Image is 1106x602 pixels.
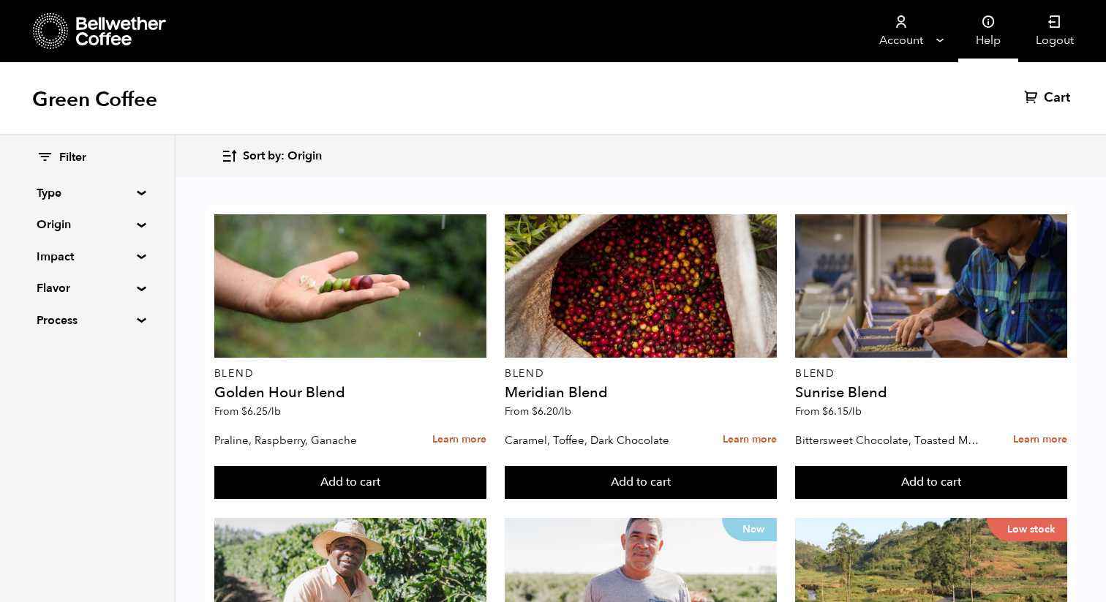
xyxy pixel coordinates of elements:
span: /lb [849,405,862,418]
span: From [214,405,281,418]
span: From [795,405,862,418]
span: $ [532,405,538,418]
p: Blend [505,369,777,379]
p: Bittersweet Chocolate, Toasted Marshmallow, Candied Orange, Praline [795,429,980,451]
summary: Type [37,184,138,202]
bdi: 6.20 [532,405,571,418]
button: Sort by: Origin [221,139,322,173]
a: Learn more [432,424,486,456]
h4: Meridian Blend [505,385,777,400]
p: Blend [795,369,1067,379]
p: Low stock [987,518,1067,541]
a: Cart [1024,89,1074,107]
summary: Origin [37,216,138,233]
span: $ [822,405,828,418]
p: Praline, Raspberry, Ganache [214,429,399,451]
p: Blend [214,369,486,379]
p: Caramel, Toffee, Dark Chocolate [505,429,690,451]
h4: Sunrise Blend [795,385,1067,400]
button: Add to cart [505,466,777,500]
bdi: 6.25 [241,405,281,418]
p: New [722,518,777,541]
bdi: 6.15 [822,405,862,418]
span: /lb [558,405,571,418]
summary: Process [37,312,138,329]
summary: Flavor [37,279,138,297]
span: From [505,405,571,418]
h4: Golden Hour Blend [214,385,486,400]
h1: Green Coffee [32,86,157,113]
button: Add to cart [795,466,1067,500]
summary: Impact [37,248,138,266]
span: Cart [1044,89,1070,107]
a: Learn more [723,424,777,456]
span: $ [241,405,247,418]
span: Sort by: Origin [243,148,322,165]
span: Filter [59,150,86,166]
a: Learn more [1013,424,1067,456]
button: Add to cart [214,466,486,500]
span: /lb [268,405,281,418]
